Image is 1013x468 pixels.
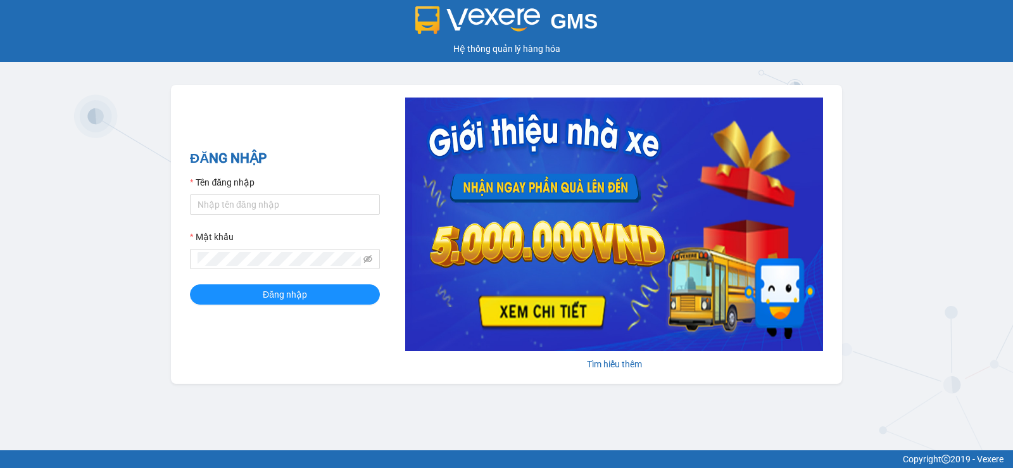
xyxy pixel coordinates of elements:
[9,452,1004,466] div: Copyright 2019 - Vexere
[190,230,234,244] label: Mật khẩu
[190,148,380,169] h2: ĐĂNG NHẬP
[415,19,598,29] a: GMS
[405,98,823,351] img: banner-0
[263,288,307,301] span: Đăng nhập
[415,6,541,34] img: logo 2
[190,284,380,305] button: Đăng nhập
[550,9,598,33] span: GMS
[198,252,361,266] input: Mật khẩu
[3,42,1010,56] div: Hệ thống quản lý hàng hóa
[363,255,372,263] span: eye-invisible
[190,175,255,189] label: Tên đăng nhập
[190,194,380,215] input: Tên đăng nhập
[941,455,950,464] span: copyright
[405,357,823,371] div: Tìm hiểu thêm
